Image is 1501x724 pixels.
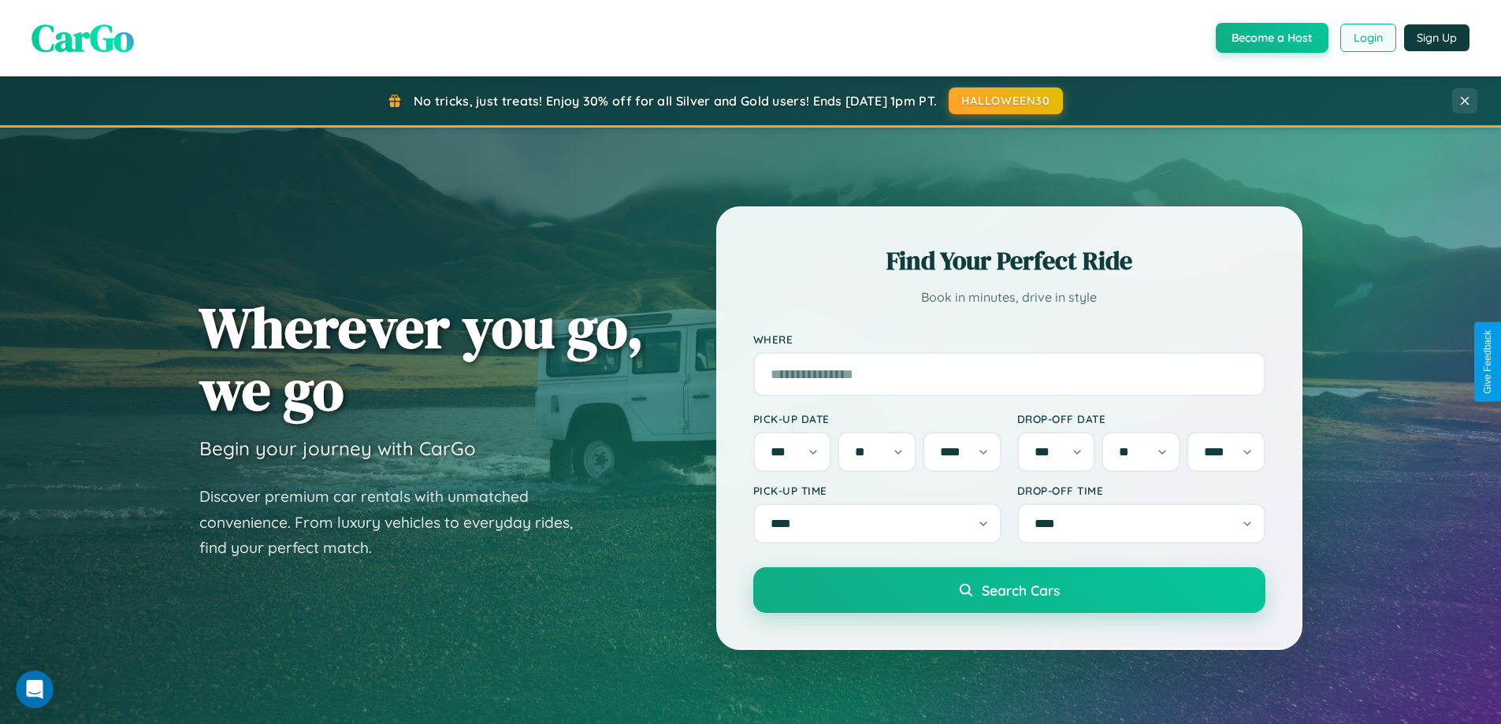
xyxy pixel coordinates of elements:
[32,12,134,64] span: CarGo
[1404,24,1469,51] button: Sign Up
[753,412,1001,425] label: Pick-up Date
[1017,412,1265,425] label: Drop-off Date
[753,286,1265,309] p: Book in minutes, drive in style
[1216,23,1328,53] button: Become a Host
[1017,484,1265,497] label: Drop-off Time
[16,670,54,708] iframe: Intercom live chat
[199,436,476,460] h3: Begin your journey with CarGo
[1482,330,1493,394] div: Give Feedback
[982,581,1060,599] span: Search Cars
[1340,24,1396,52] button: Login
[949,87,1063,114] button: HALLOWEEN30
[753,484,1001,497] label: Pick-up Time
[753,567,1265,613] button: Search Cars
[753,243,1265,278] h2: Find Your Perfect Ride
[199,296,644,421] h1: Wherever you go, we go
[753,332,1265,346] label: Where
[199,484,593,561] p: Discover premium car rentals with unmatched convenience. From luxury vehicles to everyday rides, ...
[414,93,937,109] span: No tricks, just treats! Enjoy 30% off for all Silver and Gold users! Ends [DATE] 1pm PT.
